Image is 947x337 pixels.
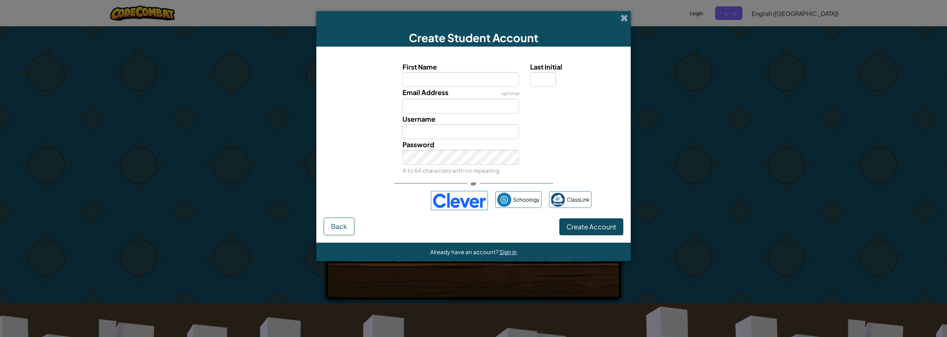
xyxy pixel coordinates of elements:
img: schoology.png [497,193,511,207]
span: or [467,178,480,189]
span: Already have an account? [430,248,499,255]
button: Back [324,218,354,235]
span: Email Address [402,88,448,97]
span: Password [402,140,434,149]
span: Last Initial [530,63,562,71]
img: clever-logo-blue.png [431,191,488,210]
span: Create Account [566,222,616,231]
small: 4 to 64 characters with no repeating [402,167,499,174]
span: Back [331,222,347,230]
button: Create Account [559,218,623,235]
span: ClassLink [567,194,590,205]
span: First Name [402,63,437,71]
span: Create Student Account [409,31,538,45]
span: Schoology [513,194,540,205]
span: optional [501,91,519,96]
span: Username [402,115,435,123]
img: classlink-logo-small.png [551,193,565,207]
a: Sign in [499,248,517,255]
iframe: Sign in with Google Button [352,192,427,209]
